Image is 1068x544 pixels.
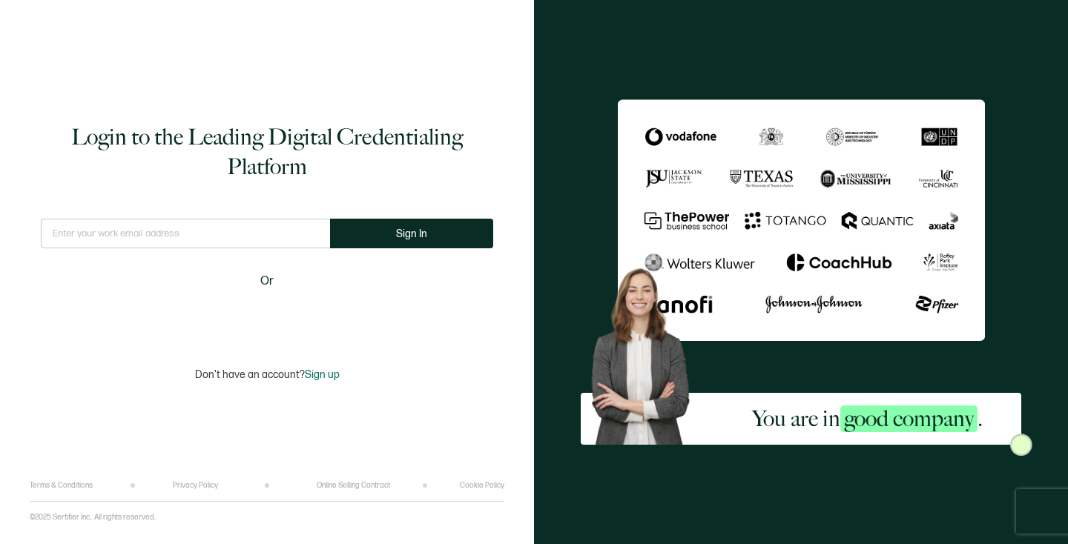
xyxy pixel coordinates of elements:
[305,368,340,381] span: Sign up
[30,481,93,490] a: Terms & Conditions
[752,404,983,434] h2: You are in .
[581,259,713,445] img: Sertifier Login - You are in <span class="strong-h">good company</span>. Hero
[173,481,218,490] a: Privacy Policy
[618,99,985,341] img: Sertifier Login - You are in <span class="strong-h">good company</span>.
[330,219,493,248] button: Sign In
[182,300,352,333] div: Sign in with Google. Opens in new tab
[1010,434,1032,456] img: Sertifier Login
[195,368,340,381] p: Don't have an account?
[41,122,493,182] h1: Login to the Leading Digital Credentialing Platform
[317,481,390,490] a: Online Selling Contract
[174,300,360,333] iframe: Sign in with Google Button
[840,405,978,432] span: good company
[41,219,330,248] input: Enter your work email address
[30,513,156,522] p: ©2025 Sertifier Inc.. All rights reserved.
[260,272,274,291] span: Or
[396,228,427,239] span: Sign In
[460,481,504,490] a: Cookie Policy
